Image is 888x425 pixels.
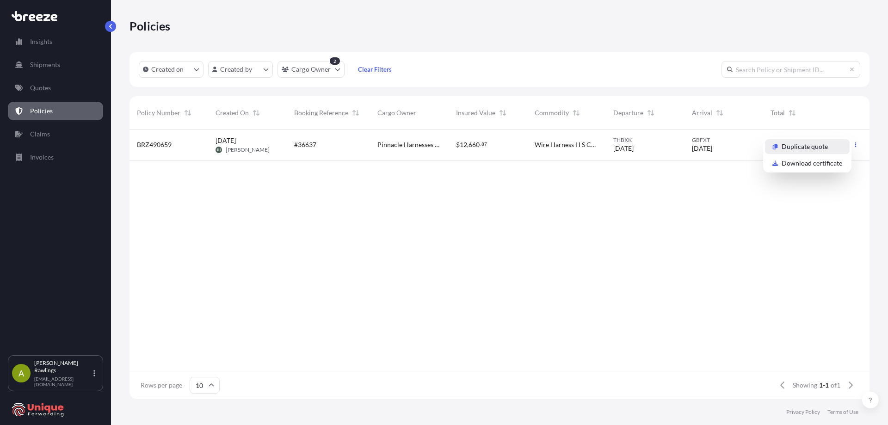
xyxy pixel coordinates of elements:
[782,142,828,151] p: Duplicate quote
[129,18,171,33] p: Policies
[782,159,842,168] p: Download certificate
[765,139,850,154] a: Duplicate quote
[765,156,850,171] a: Download certificate
[763,137,851,172] div: Actions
